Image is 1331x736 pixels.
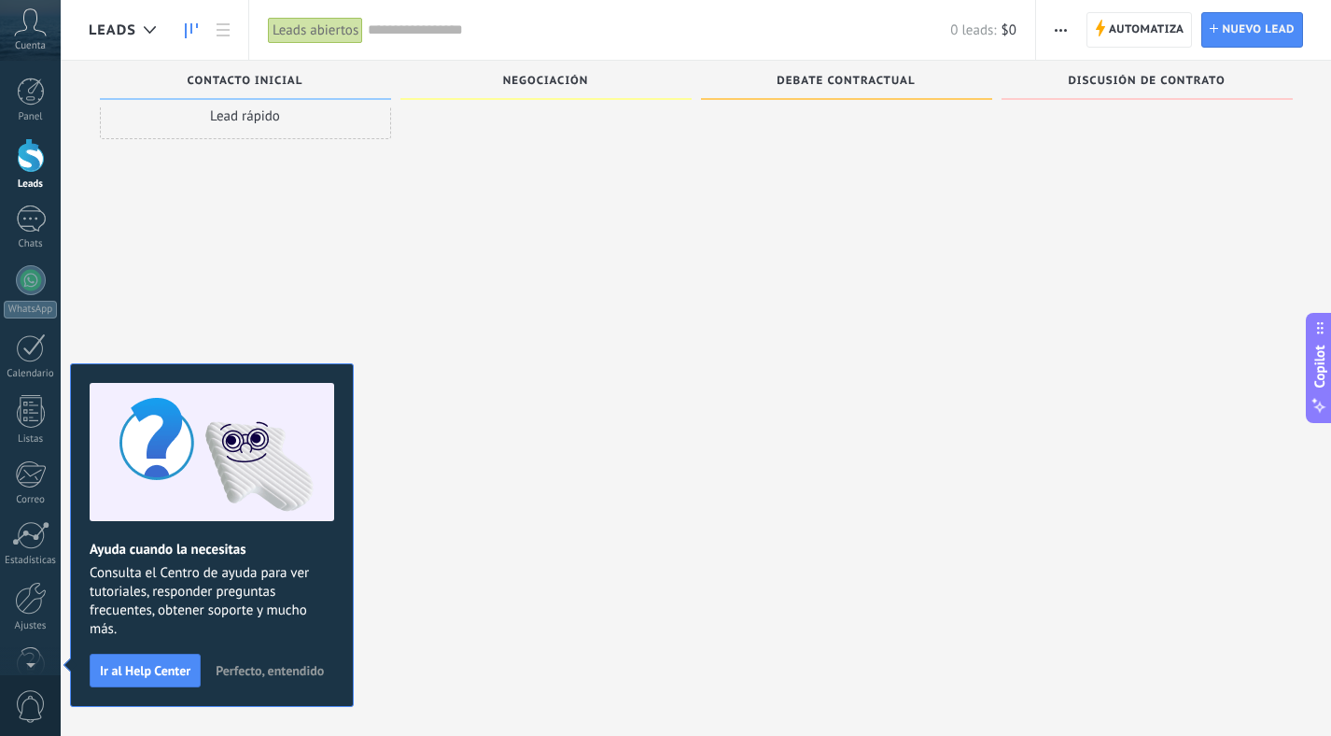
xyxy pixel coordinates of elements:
div: Leads abiertos [268,17,363,44]
span: Copilot [1310,346,1329,389]
span: Consulta el Centro de ayuda para ver tutoriales, responder preguntas frecuentes, obtener soporte ... [90,564,334,639]
div: Calendario [4,368,58,380]
div: Lead rápido [100,92,391,139]
div: Ajustes [4,620,58,632]
span: Negociación [503,75,589,88]
span: Automatiza [1109,13,1184,47]
span: Cuenta [15,40,46,52]
span: Perfecto, entendido [216,664,324,677]
a: Leads [175,12,207,49]
div: Debate contractual [710,75,983,91]
div: Listas [4,433,58,446]
button: Perfecto, entendido [207,657,332,685]
div: Panel [4,111,58,123]
div: Estadísticas [4,555,58,567]
div: Discusión de contrato [1011,75,1283,91]
h2: Ayuda cuando la necesitas [90,541,334,559]
span: Debate contractual [777,75,915,88]
span: Discusión de contrato [1068,75,1225,88]
button: Ir al Help Center [90,654,201,687]
div: Chats [4,238,58,250]
a: Nuevo lead [1201,12,1303,48]
div: WhatsApp [4,301,57,318]
span: Nuevo lead [1222,13,1295,47]
div: Contacto inicial [109,75,382,91]
span: $0 [1002,21,1016,39]
a: Automatiza [1086,12,1193,48]
div: Negociación [410,75,682,91]
span: 0 leads: [950,21,996,39]
a: Lista [207,12,239,49]
span: Ir al Help Center [100,664,190,677]
button: Más [1047,12,1074,48]
span: Leads [89,21,136,39]
div: Leads [4,178,58,191]
span: Contacto inicial [188,75,303,88]
div: Correo [4,494,58,506]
